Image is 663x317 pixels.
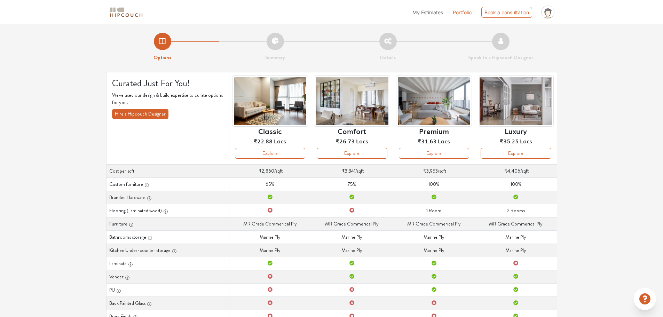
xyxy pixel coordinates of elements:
button: Hire a Hipcouch Designer [112,109,168,119]
td: Marine Ply [311,230,393,244]
a: Portfolio [453,9,472,16]
span: ₹31.63 [418,137,436,145]
td: Marine Ply [393,244,475,257]
h6: Classic [258,127,282,135]
th: Bathrooms storage [106,230,229,244]
th: Veneer [106,270,229,283]
strong: Options [153,54,171,61]
td: /sqft [229,164,311,177]
td: Marine Ply [475,230,557,244]
span: ₹2,860 [259,167,274,174]
td: 100% [393,177,475,191]
h6: Comfort [338,127,366,135]
span: Lacs [438,137,450,145]
span: ₹35.25 [500,137,519,145]
td: 65% [229,177,311,191]
span: ₹22.88 [254,137,273,145]
td: 1 Room [393,204,475,217]
strong: Summary [265,54,285,61]
button: Explore [235,148,305,159]
h6: Premium [419,127,449,135]
th: Kitchen Under-counter storage [106,244,229,257]
td: /sqft [311,164,393,177]
button: Explore [317,148,387,159]
h4: Curated Just For You! [112,78,223,89]
img: logo-horizontal.svg [109,6,144,18]
div: Book a consultation [481,7,532,18]
td: 2 Rooms [475,204,557,217]
td: MR Grade Commerical Ply [229,217,311,230]
td: 100% [475,177,557,191]
span: ₹26.73 [336,137,355,145]
td: Marine Ply [475,244,557,257]
td: Marine Ply [393,230,475,244]
button: Explore [399,148,469,159]
span: Lacs [274,137,286,145]
td: MR Grade Commerical Ply [475,217,557,230]
td: Marine Ply [229,230,311,244]
span: Lacs [356,137,368,145]
p: We've used our design & build expertise to curate options for you. [112,92,223,106]
span: My Estimates [412,9,443,15]
img: header-preview [478,75,554,127]
th: PU [106,283,229,296]
th: Furniture [106,217,229,230]
span: ₹3,341 [342,167,355,174]
span: ₹3,953 [423,167,438,174]
span: ₹4,406 [504,167,520,174]
button: Explore [481,148,551,159]
img: header-preview [396,75,472,127]
td: Marine Ply [229,244,311,257]
strong: Speak to a Hipcouch Designer [468,54,533,61]
span: Lacs [520,137,532,145]
th: Branded Hardware [106,191,229,204]
td: Marine Ply [311,244,393,257]
span: logo-horizontal.svg [109,5,144,20]
td: /sqft [393,164,475,177]
td: MR Grade Commerical Ply [393,217,475,230]
td: /sqft [475,164,557,177]
td: 75% [311,177,393,191]
strong: Details [380,54,396,61]
img: header-preview [314,75,390,127]
img: header-preview [232,75,308,127]
th: Custom furniture [106,177,229,191]
th: Laminate [106,257,229,270]
th: Cost per sqft [106,164,229,177]
th: Flooring (Laminated wood) [106,204,229,217]
th: Back Painted Glass [106,296,229,310]
td: MR Grade Commerical Ply [311,217,393,230]
h6: Luxury [505,127,527,135]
